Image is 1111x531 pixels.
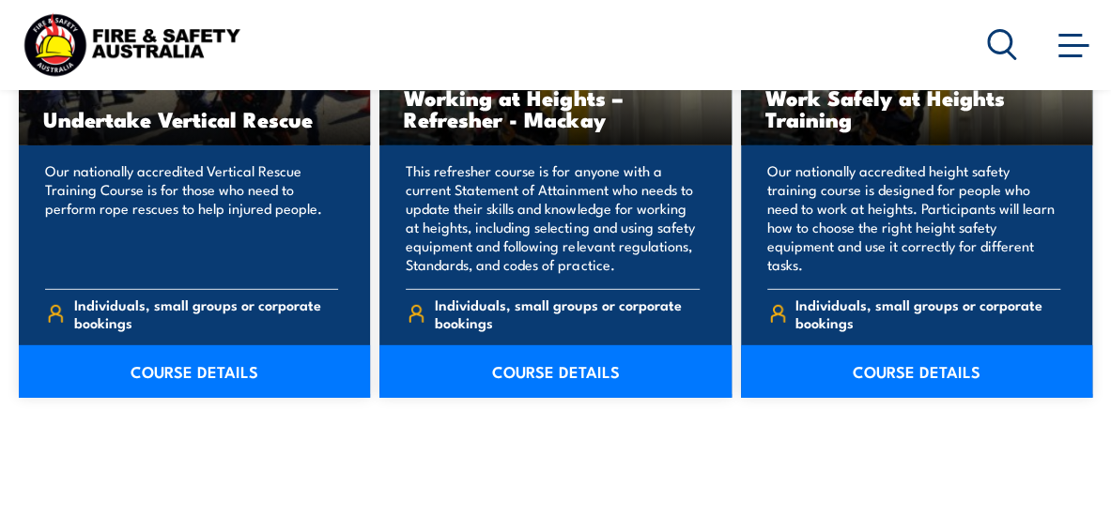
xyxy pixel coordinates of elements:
[795,296,1060,331] span: Individuals, small groups or corporate bookings
[19,345,370,398] a: COURSE DETAILS
[767,161,1060,274] p: Our nationally accredited height safety training course is designed for people who need to work a...
[45,161,338,274] p: Our nationally accredited Vertical Rescue Training Course is for those who need to perform rope r...
[43,108,346,129] h3: Undertake Vertical Rescue
[406,161,699,274] p: This refresher course is for anyone with a current Statement of Attainment who needs to update th...
[404,86,706,129] h3: Working at Heights – Refresher - Mackay
[74,296,339,331] span: Individuals, small groups or corporate bookings
[765,86,1068,129] h3: Work Safely at Heights Training
[379,345,731,398] a: COURSE DETAILS
[741,345,1092,398] a: COURSE DETAILS
[435,296,700,331] span: Individuals, small groups or corporate bookings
